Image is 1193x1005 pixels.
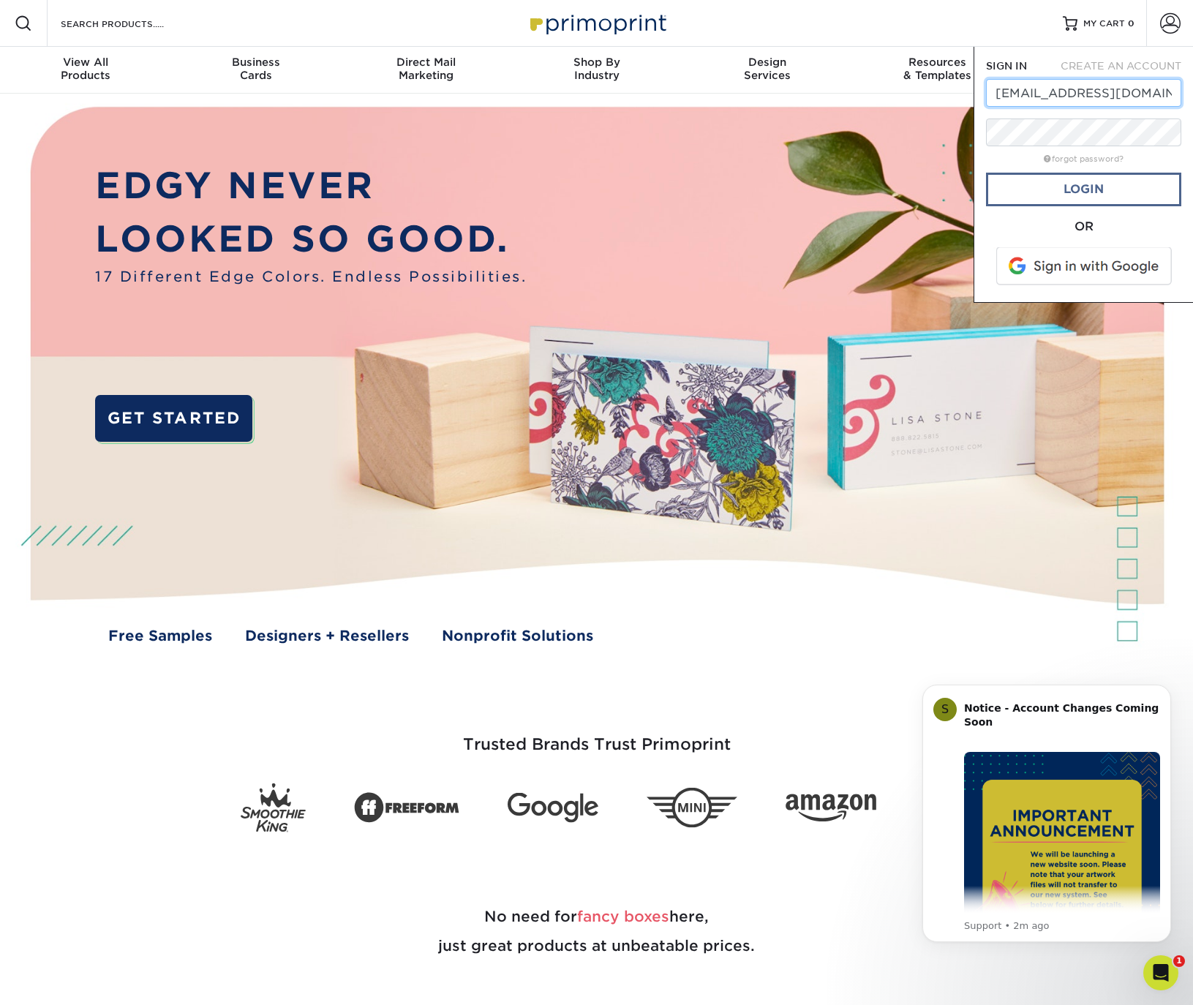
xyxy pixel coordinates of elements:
[682,47,852,94] a: DesignServices
[986,218,1181,236] div: OR
[682,56,852,69] span: Design
[442,625,593,647] a: Nonprofit Solutions
[95,212,527,266] p: LOOKED SO GOOD.
[1044,154,1124,164] a: forgot password?
[1173,955,1185,967] span: 1
[354,784,459,831] img: Freeform
[241,783,306,832] img: Smoothie King
[524,7,670,39] img: Primoprint
[341,56,511,82] div: Marketing
[511,56,682,82] div: Industry
[108,625,212,647] a: Free Samples
[4,960,124,1000] iframe: Google Customer Reviews
[59,15,202,32] input: SEARCH PRODUCTS.....
[986,79,1181,107] input: Email
[900,663,1193,966] iframe: Intercom notifications message
[95,395,252,442] a: GET STARTED
[1061,60,1181,72] span: CREATE AN ACCOUNT
[682,56,852,82] div: Services
[511,56,682,69] span: Shop By
[341,47,511,94] a: Direct MailMarketing
[341,56,511,69] span: Direct Mail
[170,56,341,82] div: Cards
[852,47,1023,94] a: Resources& Templates
[511,47,682,94] a: Shop ByIndustry
[577,908,669,925] span: fancy boxes
[647,788,737,828] img: Mini
[1128,18,1134,29] span: 0
[169,700,1025,772] h3: Trusted Brands Trust Primoprint
[786,794,876,821] img: Amazon
[852,56,1023,69] span: Resources
[170,47,341,94] a: BusinessCards
[95,266,527,287] span: 17 Different Edge Colors. Endless Possibilities.
[245,625,409,647] a: Designers + Resellers
[95,159,527,212] p: EDGY NEVER
[852,56,1023,82] div: & Templates
[986,173,1181,206] a: Login
[1083,18,1125,30] span: MY CART
[1143,955,1178,990] iframe: Intercom live chat
[986,60,1027,72] span: SIGN IN
[170,56,341,69] span: Business
[508,793,598,823] img: Google
[169,867,1025,995] h2: No need for here, just great products at unbeatable prices.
